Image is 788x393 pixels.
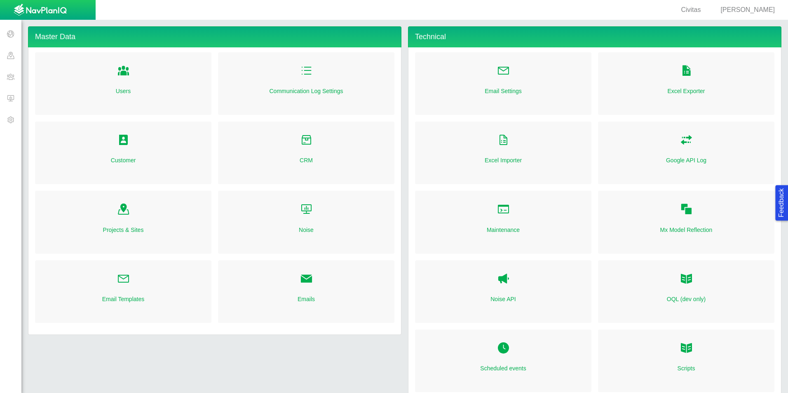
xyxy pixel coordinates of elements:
div: Folder Open Icon Excel Exporter [598,52,774,115]
div: Folder Open Icon CRM [218,122,394,184]
a: Folder Open Icon [300,131,313,150]
div: Noise API Noise API [415,260,591,323]
a: Noise [299,226,314,234]
div: Folder Open Icon Noise [218,191,394,253]
a: Folder Open Icon [300,270,313,288]
a: Noise API [490,295,516,303]
h4: Master Data [28,26,401,47]
div: Folder Open Icon Scripts [598,330,774,392]
a: Maintenance [487,226,520,234]
a: Email Settings [485,87,521,95]
a: Folder Open Icon [497,339,510,358]
a: Folder Open Icon [117,131,130,150]
a: Scheduled events [480,364,526,372]
a: Users [116,87,131,95]
a: Folder Open Icon [300,62,313,80]
div: Folder Open Icon Customer [35,122,211,184]
span: [PERSON_NAME] [720,6,775,13]
a: Folder Open Icon [117,270,130,288]
div: Folder Open Icon Communication Log Settings [218,52,394,115]
h4: Technical [408,26,781,47]
span: Civitas [681,6,701,13]
a: Communication Log Settings [270,87,343,95]
a: Folder Open Icon [497,62,510,80]
div: Folder Open Icon Google API Log [598,122,774,184]
a: Folder Open Icon [680,62,693,80]
a: Folder Open Icon [680,131,693,150]
div: Folder Open Icon Emails [218,260,394,323]
a: Mx Model Reflection [660,226,713,234]
a: OQL [680,270,693,288]
a: Folder Open Icon [680,201,693,219]
a: OQL (dev only) [667,295,706,303]
a: Excel Importer [485,156,522,164]
a: Emails [298,295,315,303]
a: Excel Exporter [667,87,705,95]
a: Folder Open Icon [117,62,130,80]
div: Folder Open Icon Excel Importer [415,122,591,184]
div: Folder Open Icon Email Templates [35,260,211,323]
div: Folder Open Icon Projects & Sites [35,191,211,253]
a: Scripts [678,364,695,372]
div: Folder Open Icon Maintenance [415,191,591,253]
a: Email Templates [102,295,144,303]
a: Projects & Sites [103,226,144,234]
a: Noise API [497,270,510,288]
a: Google API Log [666,156,706,164]
a: Folder Open Icon [117,201,130,219]
div: Folder Open Icon Email Settings [415,52,591,115]
img: UrbanGroupSolutionsTheme$USG_Images$logo.png [14,4,67,17]
a: Customer [111,156,136,164]
div: [PERSON_NAME] [711,5,778,15]
button: Feedback [775,185,788,220]
a: Folder Open Icon [300,201,313,219]
a: Folder Open Icon [497,201,510,219]
div: Folder Open Icon Users [35,52,211,115]
div: Folder Open Icon Mx Model Reflection [598,191,774,253]
a: Folder Open Icon [497,131,510,150]
a: CRM [300,156,313,164]
div: Folder Open Icon Scheduled events [415,330,591,392]
div: OQL OQL (dev only) [598,260,774,323]
a: Folder Open Icon [680,339,693,358]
